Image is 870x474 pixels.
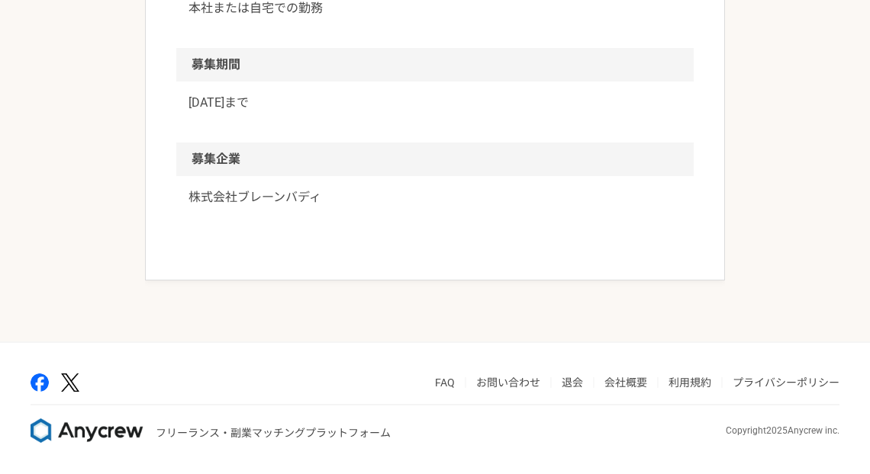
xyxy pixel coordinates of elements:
a: 利用規約 [669,376,711,389]
a: 株式会社ブレーンバディ [188,188,681,207]
p: Copyright 2025 Anycrew inc. [726,424,839,437]
img: 8DqYSo04kwAAAAASUVORK5CYII= [31,418,143,443]
p: [DATE]まで [188,94,681,112]
a: 退会 [562,376,583,389]
h2: 募集期間 [176,48,694,82]
a: FAQ [435,376,455,389]
h2: 募集企業 [176,143,694,176]
a: プライバシーポリシー [733,376,839,389]
a: 会社概要 [604,376,647,389]
img: x-391a3a86.png [61,373,79,392]
img: facebook-2adfd474.png [31,373,49,392]
a: お問い合わせ [476,376,540,389]
p: フリーランス・副業マッチングプラットフォーム [156,425,391,441]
